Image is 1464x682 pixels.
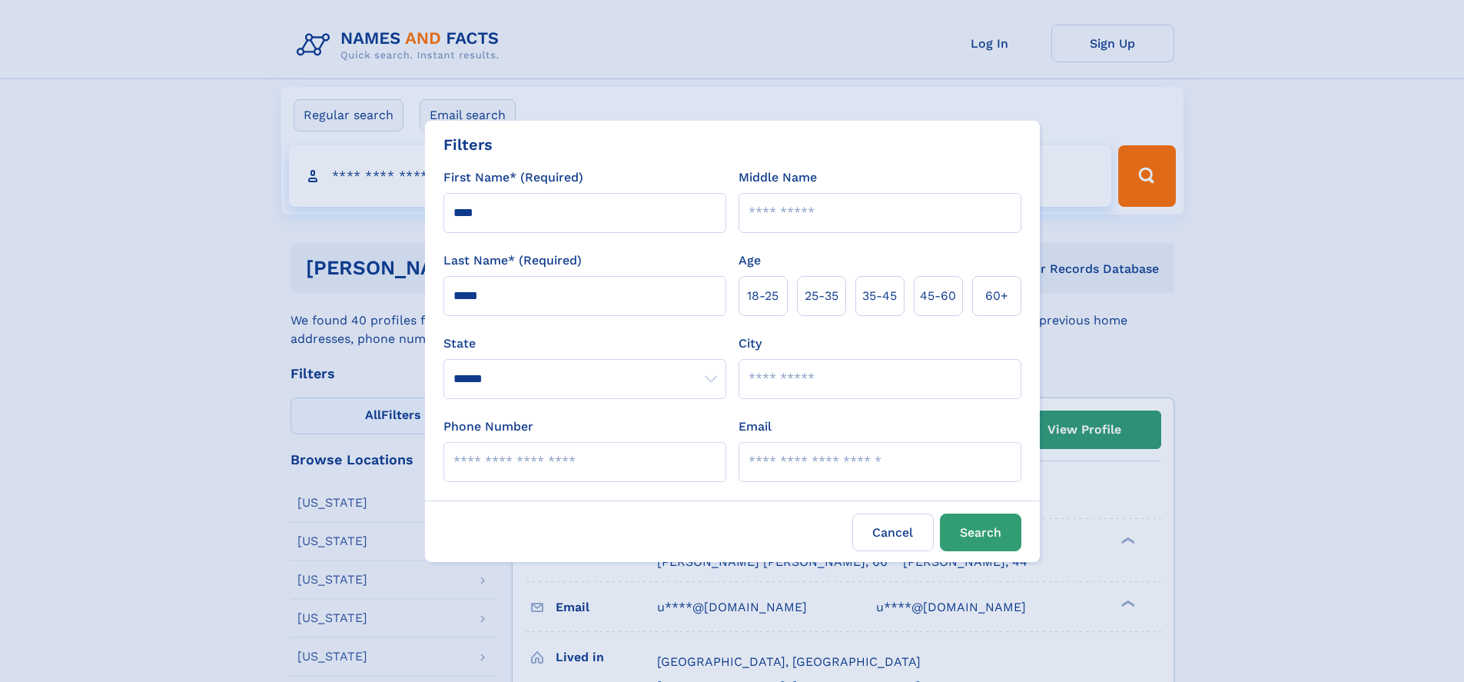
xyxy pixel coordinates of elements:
[862,287,897,305] span: 35‑45
[443,133,493,156] div: Filters
[747,287,778,305] span: 18‑25
[739,334,762,353] label: City
[443,251,582,270] label: Last Name* (Required)
[805,287,838,305] span: 25‑35
[739,251,761,270] label: Age
[940,514,1021,551] button: Search
[920,287,956,305] span: 45‑60
[739,168,817,187] label: Middle Name
[443,418,533,436] label: Phone Number
[443,334,726,353] label: State
[739,418,772,436] label: Email
[443,168,583,187] label: First Name* (Required)
[985,287,1008,305] span: 60+
[852,514,934,551] label: Cancel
